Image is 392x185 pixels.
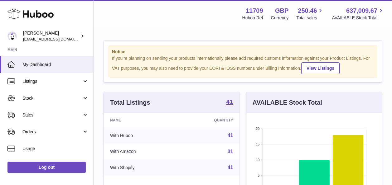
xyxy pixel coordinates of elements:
[110,98,150,107] h3: Total Listings
[296,7,324,21] a: 250.46 Total sales
[7,31,17,41] img: admin@talkingpointcards.com
[256,127,259,130] text: 20
[301,62,340,74] a: View Listings
[332,15,385,21] span: AVAILABLE Stock Total
[7,162,86,173] a: Log out
[226,99,233,105] strong: 41
[296,15,324,21] span: Total sales
[258,173,259,177] text: 5
[22,62,89,68] span: My Dashboard
[23,30,79,42] div: [PERSON_NAME]
[228,133,233,138] a: 41
[256,142,259,146] text: 15
[246,7,263,15] strong: 11709
[22,78,82,84] span: Listings
[104,159,178,176] td: With Shopify
[346,7,377,15] span: 637,009.67
[256,158,259,162] text: 10
[112,49,374,55] strong: Notice
[332,7,385,21] a: 637,009.67 AVAILABLE Stock Total
[22,129,82,135] span: Orders
[228,149,233,154] a: 31
[22,146,89,152] span: Usage
[226,99,233,106] a: 41
[298,7,317,15] span: 250.46
[253,98,322,107] h3: AVAILABLE Stock Total
[228,165,233,170] a: 41
[275,7,288,15] strong: GBP
[271,15,289,21] div: Currency
[112,55,374,74] div: If you're planning on sending your products internationally please add required customs informati...
[22,112,82,118] span: Sales
[104,144,178,160] td: With Amazon
[104,113,178,127] th: Name
[178,113,240,127] th: Quantity
[104,127,178,144] td: With Huboo
[23,36,92,41] span: [EMAIL_ADDRESS][DOMAIN_NAME]
[242,15,263,21] div: Huboo Ref
[22,95,82,101] span: Stock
